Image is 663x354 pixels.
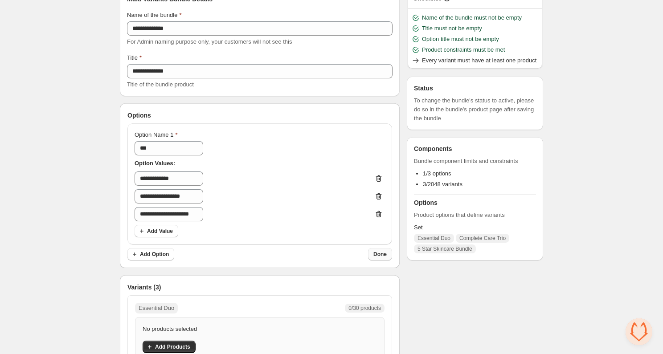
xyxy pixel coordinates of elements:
button: Delete value 3 [372,207,385,221]
span: Options [127,111,151,120]
span: 5 Star Skincare Bundle [417,245,472,252]
button: Add Option [127,248,174,260]
span: Title of the bundle product [127,81,194,88]
button: Delete value 2 [372,189,385,203]
button: Add Value [135,225,178,237]
button: Delete value 1 [372,171,385,186]
span: For Admin naming purpose only, your customers will not see this [127,38,292,45]
h3: Components [414,144,452,153]
span: Name of the bundle must not be empty [422,13,522,22]
span: Product constraints must be met [422,45,505,54]
h3: Status [414,84,536,93]
h3: Options [414,198,536,207]
span: Bundle component limits and constraints [414,157,536,166]
button: Done [368,248,392,260]
p: Option Values: [135,159,385,168]
span: Complete Care Trio [459,235,506,242]
button: Add Products [143,341,196,353]
span: Add Option [140,251,169,258]
label: Option Name 1 [135,130,178,139]
span: 3/2048 variants [423,181,462,187]
div: Open chat [626,318,652,345]
span: 1/3 options [423,170,451,177]
span: To change the bundle's status to active, please do so in the bundle's product page after saving t... [414,96,536,123]
span: Add Products [155,343,190,350]
label: Name of the bundle [127,11,182,20]
span: Done [373,251,387,258]
label: Title [127,53,142,62]
span: Title must not be empty [422,24,482,33]
span: Set [414,223,536,232]
span: Variants (3) [127,283,161,292]
span: Option title must not be empty [422,35,499,44]
p: No products selected [143,325,197,334]
span: 0/30 products [348,305,381,312]
span: Add Value [147,228,173,235]
span: Product options that define variants [414,211,536,220]
span: Every variant must have at least one product [422,56,536,65]
p: Essential Duo [139,304,174,313]
span: Essential Duo [417,235,450,242]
